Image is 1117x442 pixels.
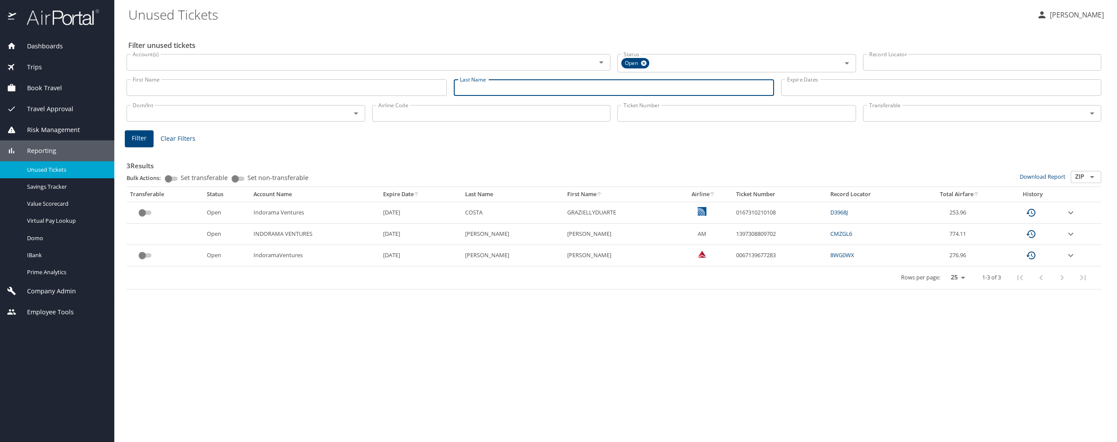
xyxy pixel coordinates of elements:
[203,224,250,245] td: Open
[733,224,826,245] td: 1397308809702
[380,245,461,266] td: [DATE]
[1066,250,1076,261] button: expand row
[564,245,675,266] td: [PERSON_NAME]
[250,202,380,223] td: Indorama Ventures
[462,245,564,266] td: [PERSON_NAME]
[830,208,848,216] a: D3968J
[132,133,147,144] span: Filter
[698,250,706,258] img: Delta Airlines
[830,230,852,238] a: CMZGL6
[1020,173,1066,180] a: Download Report
[380,224,461,245] td: [DATE]
[16,41,63,51] span: Dashboards
[1047,10,1104,20] p: [PERSON_NAME]
[16,104,73,114] span: Travel Approval
[564,224,675,245] td: [PERSON_NAME]
[27,183,104,191] span: Savings Tracker
[1003,187,1062,202] th: History
[16,83,62,93] span: Book Travel
[161,133,195,144] span: Clear Filters
[621,58,649,68] div: Open
[916,245,1003,266] td: 276.96
[1066,229,1076,239] button: expand row
[27,217,104,225] span: Virtual Pay Lookup
[27,251,104,259] span: IBank
[564,187,675,202] th: First Name
[414,192,420,197] button: sort
[247,175,308,181] span: Set non-transferable
[698,230,706,238] span: AM
[130,190,200,198] div: Transferable
[128,38,1103,52] h2: Filter unused tickets
[203,245,250,266] td: Open
[17,9,99,26] img: airportal-logo.png
[350,107,362,119] button: Open
[127,156,1101,171] h3: 3 Results
[16,286,76,296] span: Company Admin
[8,9,17,26] img: icon-airportal.png
[733,202,826,223] td: 0167310210108
[733,187,826,202] th: Ticket Number
[841,57,853,69] button: Open
[595,56,607,68] button: Open
[203,187,250,202] th: Status
[830,251,854,259] a: 8WG0WX
[181,175,228,181] span: Set transferable
[462,202,564,223] td: COSTA
[1086,171,1098,183] button: Open
[128,1,1030,28] h1: Unused Tickets
[125,130,154,147] button: Filter
[462,224,564,245] td: [PERSON_NAME]
[1066,207,1076,218] button: expand row
[250,224,380,245] td: INDORAMA VENTURES
[621,59,643,68] span: Open
[16,146,56,156] span: Reporting
[27,166,104,174] span: Unused Tickets
[250,245,380,266] td: IndoramaVentures
[916,187,1003,202] th: Total Airfare
[380,202,461,223] td: [DATE]
[380,187,461,202] th: Expire Date
[27,200,104,208] span: Value Scorecard
[127,187,1101,289] table: custom pagination table
[1086,107,1098,119] button: Open
[27,268,104,276] span: Prime Analytics
[944,271,968,284] select: rows per page
[916,224,1003,245] td: 774.11
[27,234,104,242] span: Domo
[901,275,940,280] p: Rows per page:
[564,202,675,223] td: GRAZIELLYDUARTE
[157,131,199,147] button: Clear Filters
[1033,7,1107,23] button: [PERSON_NAME]
[675,187,733,202] th: Airline
[16,62,42,72] span: Trips
[827,187,916,202] th: Record Locator
[733,245,826,266] td: 0067139677283
[127,174,168,182] p: Bulk Actions:
[709,192,716,197] button: sort
[16,125,80,135] span: Risk Management
[982,275,1001,280] p: 1-3 of 3
[916,202,1003,223] td: 253.96
[596,192,603,197] button: sort
[16,307,74,317] span: Employee Tools
[462,187,564,202] th: Last Name
[250,187,380,202] th: Account Name
[203,202,250,223] td: Open
[698,207,706,216] img: United Airlines
[973,192,980,197] button: sort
